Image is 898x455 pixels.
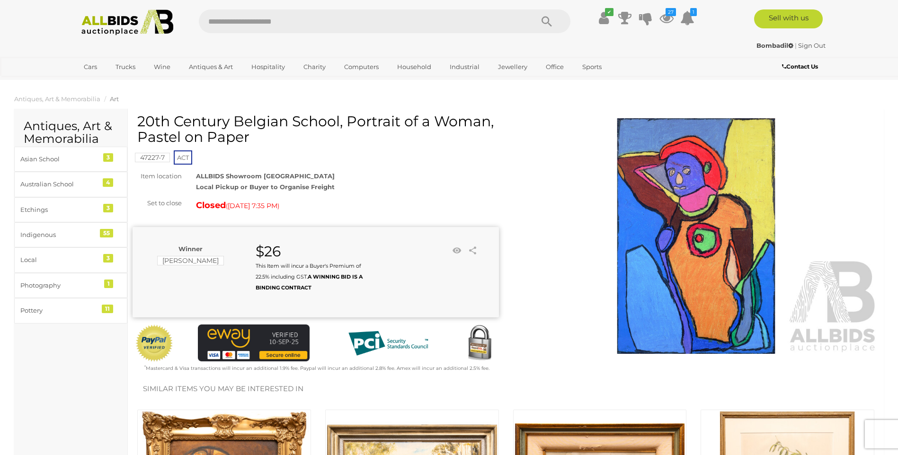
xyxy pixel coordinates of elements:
a: Charity [297,59,332,75]
a: Etchings 3 [14,197,127,222]
a: Industrial [444,59,486,75]
i: 1 [690,8,697,16]
div: Pottery [20,305,98,316]
a: Hospitality [245,59,291,75]
strong: Bombadil [756,42,793,49]
span: [DATE] 7:35 PM [228,201,277,210]
a: Australian School 4 [14,172,127,197]
div: Photography [20,280,98,291]
a: Computers [338,59,385,75]
div: Indigenous [20,229,98,240]
div: 4 [103,178,113,187]
b: Contact Us [782,63,818,70]
mark: [PERSON_NAME] [157,256,224,265]
img: Allbids.com.au [76,9,179,35]
a: Local 3 [14,247,127,272]
div: 11 [102,305,113,313]
span: | [795,42,797,49]
img: Official PayPal Seal [135,324,174,362]
div: 3 [103,204,113,212]
a: 47227-7 [135,154,170,161]
a: Bombadil [756,42,795,49]
img: eWAY Payment Gateway [198,324,310,362]
li: Watch this item [450,244,464,258]
small: This Item will incur a Buyer's Premium of 22.5% including GST. [256,262,363,291]
strong: ALLBIDS Showroom [GEOGRAPHIC_DATA] [196,172,335,180]
span: ACT [174,150,192,165]
div: 55 [100,229,113,237]
a: Photography 1 [14,273,127,298]
i: 27 [666,8,676,16]
strong: $26 [256,243,281,260]
div: Local [20,254,98,265]
a: Antiques, Art & Memorabilia [14,95,100,103]
a: Wine [148,59,177,75]
img: PCI DSS compliant [341,324,436,362]
div: Etchings [20,204,98,215]
a: Sign Out [798,42,826,49]
div: 1 [104,280,113,288]
strong: Local Pickup or Buyer to Organise Freight [196,183,335,191]
a: Household [391,59,437,75]
a: Antiques & Art [183,59,239,75]
a: Pottery 11 [14,298,127,323]
a: Jewellery [492,59,533,75]
h2: Similar items you may be interested in [143,385,869,393]
i: ✔ [605,8,613,16]
a: Sports [576,59,608,75]
button: Search [523,9,570,33]
a: Art [110,95,119,103]
a: 1 [680,9,694,26]
mark: 47227-7 [135,153,170,162]
div: Australian School [20,179,98,190]
a: 27 [659,9,674,26]
a: Asian School 3 [14,147,127,172]
b: Winner [178,245,203,253]
a: Indigenous 55 [14,222,127,247]
a: Office [540,59,570,75]
a: [GEOGRAPHIC_DATA] [78,75,157,90]
small: Mastercard & Visa transactions will incur an additional 1.9% fee. Paypal will incur an additional... [144,365,489,371]
a: Sell with us [754,9,823,28]
a: Cars [78,59,103,75]
img: Secured by Rapid SSL [461,324,498,362]
div: Set to close [125,198,189,209]
div: Asian School [20,154,98,165]
div: 3 [103,153,113,162]
h2: Antiques, Art & Memorabilia [24,120,118,146]
div: 3 [103,254,113,262]
a: Contact Us [782,61,820,72]
b: A WINNING BID IS A BINDING CONTRACT [256,273,363,291]
div: Item location [125,171,189,182]
a: ✔ [597,9,611,26]
span: ( ) [226,202,279,210]
a: Trucks [109,59,142,75]
strong: Closed [196,200,226,210]
h1: 20th Century Belgian School, Portrait of a Woman, Pastel on Paper [137,114,497,145]
img: 20th Century Belgian School, Portrait of a Woman, Pastel on Paper [513,118,880,354]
